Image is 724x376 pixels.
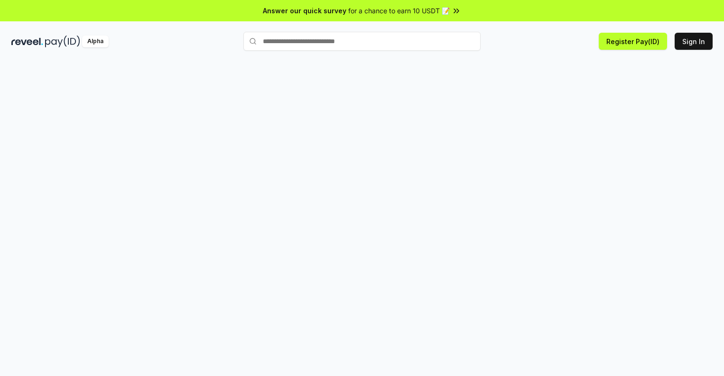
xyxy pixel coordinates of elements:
[348,6,450,16] span: for a chance to earn 10 USDT 📝
[599,33,667,50] button: Register Pay(ID)
[82,36,109,47] div: Alpha
[11,36,43,47] img: reveel_dark
[675,33,713,50] button: Sign In
[45,36,80,47] img: pay_id
[263,6,346,16] span: Answer our quick survey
